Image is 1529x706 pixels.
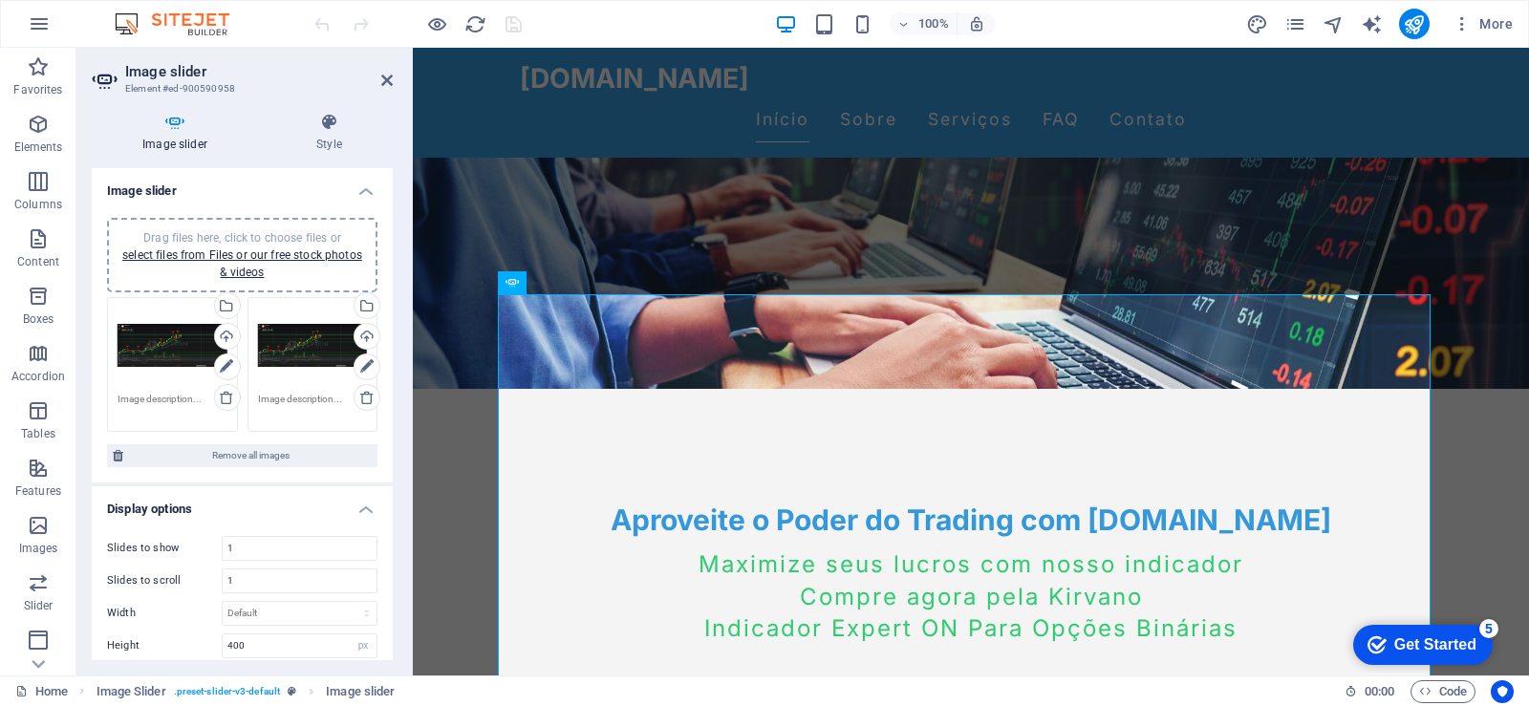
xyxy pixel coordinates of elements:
i: AI Writer [1361,13,1383,35]
button: design [1246,12,1269,35]
button: text_generator [1361,12,1384,35]
a: Click to cancel selection. Double-click to open Pages [15,680,68,703]
i: Pages (Ctrl+Alt+S) [1284,13,1306,35]
h2: Image slider [125,63,393,80]
a: select files from Files or our free stock photos & videos [122,248,362,279]
div: Get Started 5 items remaining, 0% complete [15,10,155,50]
i: Design (Ctrl+Alt+Y) [1246,13,1268,35]
h4: Display options [92,486,393,521]
button: publish [1399,9,1430,39]
i: This element is a customizable preset [288,686,296,696]
button: Code [1411,680,1475,703]
button: reload [463,12,486,35]
label: Slides to show [107,543,222,553]
img: Editor Logo [110,12,253,35]
button: pages [1284,12,1307,35]
p: Accordion [11,369,65,384]
p: Columns [14,197,62,212]
p: Elements [14,139,63,155]
div: 5 [141,4,161,23]
div: img1-5XvEml_Ij3QtJCC6lsg3uA.png [258,308,368,384]
span: Code [1419,680,1467,703]
h4: Image slider [92,113,266,153]
span: . preset-slider-v3-default [174,680,280,703]
span: 00 00 [1365,680,1394,703]
button: navigator [1323,12,1346,35]
i: Publish [1403,13,1425,35]
span: Drag files here, click to choose files or [122,231,362,279]
h4: Image slider [92,168,393,203]
nav: breadcrumb [97,680,396,703]
p: Slider [24,598,54,613]
h4: Style [266,113,393,153]
h6: 100% [918,12,949,35]
p: Tables [21,426,55,441]
i: Navigator [1323,13,1345,35]
span: More [1453,14,1513,33]
p: Images [19,541,58,556]
span: Remove all images [129,444,372,467]
button: Remove all images [107,444,377,467]
p: Features [15,483,61,499]
button: Click here to leave preview mode and continue editing [425,12,448,35]
span: : [1378,684,1381,698]
button: 100% [890,12,958,35]
p: Boxes [23,311,54,327]
i: Reload page [464,13,486,35]
h6: Session time [1345,680,1395,703]
h3: Element #ed-900590958 [125,80,355,97]
p: Content [17,254,59,269]
div: Get Started [56,21,139,38]
button: More [1445,9,1520,39]
i: On resize automatically adjust zoom level to fit chosen device. [968,15,985,32]
button: Usercentrics [1491,680,1514,703]
p: Favorites [13,82,62,97]
span: Click to select. Double-click to edit [326,680,395,703]
label: Height [107,640,222,651]
span: Click to select. Double-click to edit [97,680,166,703]
div: img1-5XvEml_Ij3QtJCC6lsg3uA.png [118,308,227,384]
label: Slides to scroll [107,575,222,586]
label: Width [107,608,222,618]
